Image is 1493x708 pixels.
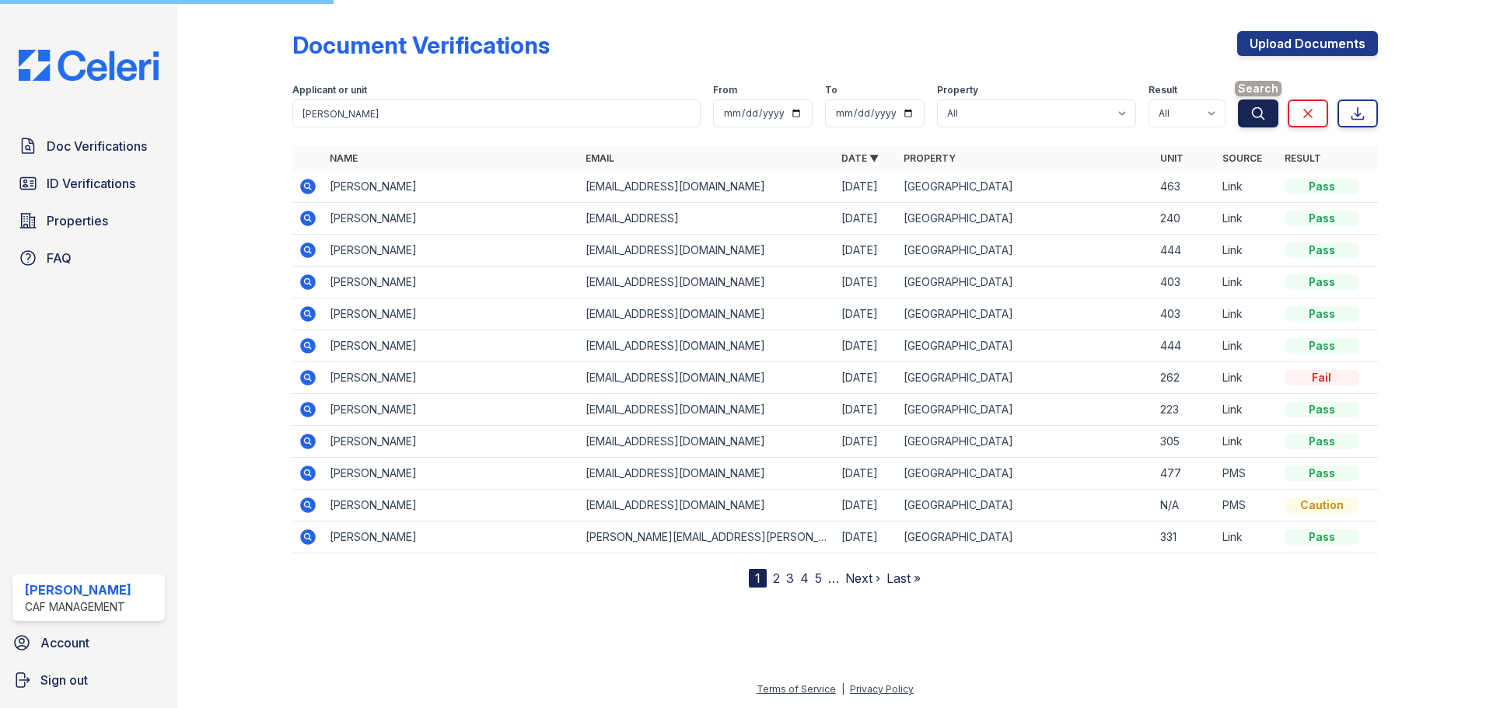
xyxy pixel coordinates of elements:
[323,171,579,203] td: [PERSON_NAME]
[40,671,88,689] span: Sign out
[47,174,135,193] span: ID Verifications
[12,205,165,236] a: Properties
[1154,298,1216,330] td: 403
[25,581,131,599] div: [PERSON_NAME]
[292,31,550,59] div: Document Verifications
[579,490,835,521] td: [EMAIL_ADDRESS][DOMAIN_NAME]
[897,330,1153,362] td: [GEOGRAPHIC_DATA]
[579,267,835,298] td: [EMAIL_ADDRESS][DOMAIN_NAME]
[815,570,822,586] a: 5
[1154,521,1216,553] td: 331
[47,137,147,155] span: Doc Verifications
[1216,267,1278,298] td: Link
[1285,529,1359,545] div: Pass
[897,490,1153,521] td: [GEOGRAPHIC_DATA]
[579,235,835,267] td: [EMAIL_ADDRESS][DOMAIN_NAME]
[40,633,89,652] span: Account
[1285,434,1359,449] div: Pass
[1216,490,1278,521] td: PMS
[323,362,579,394] td: [PERSON_NAME]
[897,171,1153,203] td: [GEOGRAPHIC_DATA]
[1216,458,1278,490] td: PMS
[323,426,579,458] td: [PERSON_NAME]
[1237,31,1378,56] a: Upload Documents
[579,426,835,458] td: [EMAIL_ADDRESS][DOMAIN_NAME]
[323,394,579,426] td: [PERSON_NAME]
[1154,394,1216,426] td: 223
[1285,242,1359,258] div: Pass
[330,152,358,164] a: Name
[1285,211,1359,226] div: Pass
[579,298,835,330] td: [EMAIL_ADDRESS][DOMAIN_NAME]
[835,362,897,394] td: [DATE]
[1285,370,1359,385] div: Fail
[1285,274,1359,290] div: Pass
[845,570,880,586] a: Next ›
[897,394,1153,426] td: [GEOGRAPHIC_DATA]
[579,171,835,203] td: [EMAIL_ADDRESS][DOMAIN_NAME]
[828,569,839,588] span: …
[323,458,579,490] td: [PERSON_NAME]
[579,203,835,235] td: [EMAIL_ADDRESS]
[6,664,171,696] a: Sign out
[579,394,835,426] td: [EMAIL_ADDRESS][DOMAIN_NAME]
[323,298,579,330] td: [PERSON_NAME]
[1216,362,1278,394] td: Link
[897,458,1153,490] td: [GEOGRAPHIC_DATA]
[1216,394,1278,426] td: Link
[1235,81,1281,96] span: Search
[897,362,1153,394] td: [GEOGRAPHIC_DATA]
[835,171,897,203] td: [DATE]
[292,99,701,127] input: Search by name, email, or unit number
[1216,203,1278,235] td: Link
[835,458,897,490] td: [DATE]
[323,235,579,267] td: [PERSON_NAME]
[6,627,171,658] a: Account
[12,168,165,199] a: ID Verifications
[1216,521,1278,553] td: Link
[25,599,131,615] div: CAF Management
[835,490,897,521] td: [DATE]
[897,298,1153,330] td: [GEOGRAPHIC_DATA]
[835,235,897,267] td: [DATE]
[12,242,165,274] a: FAQ
[1154,267,1216,298] td: 403
[579,521,835,553] td: [PERSON_NAME][EMAIL_ADDRESS][PERSON_NAME][DOMAIN_NAME]
[323,521,579,553] td: [PERSON_NAME]
[47,249,72,267] span: FAQ
[1222,152,1262,164] a: Source
[897,521,1153,553] td: [GEOGRAPHIC_DATA]
[835,394,897,426] td: [DATE]
[323,267,579,298] td: [PERSON_NAME]
[835,298,897,330] td: [DATE]
[1154,458,1216,490] td: 477
[1285,497,1359,513] div: Caution
[323,203,579,235] td: [PERSON_NAME]
[713,84,737,96] label: From
[886,570,921,586] a: Last »
[835,267,897,298] td: [DATE]
[12,131,165,162] a: Doc Verifications
[897,426,1153,458] td: [GEOGRAPHIC_DATA]
[1154,362,1216,394] td: 262
[47,211,108,230] span: Properties
[825,84,837,96] label: To
[1154,235,1216,267] td: 444
[1154,330,1216,362] td: 444
[897,267,1153,298] td: [GEOGRAPHIC_DATA]
[800,570,809,586] a: 4
[292,84,367,96] label: Applicant or unit
[897,203,1153,235] td: [GEOGRAPHIC_DATA]
[835,426,897,458] td: [DATE]
[586,152,614,164] a: Email
[1285,402,1359,417] div: Pass
[1160,152,1184,164] a: Unit
[1285,152,1321,164] a: Result
[835,521,897,553] td: [DATE]
[1154,171,1216,203] td: 463
[757,683,836,695] a: Terms of Service
[937,84,978,96] label: Property
[579,458,835,490] td: [EMAIL_ADDRESS][DOMAIN_NAME]
[323,490,579,521] td: [PERSON_NAME]
[841,683,844,695] div: |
